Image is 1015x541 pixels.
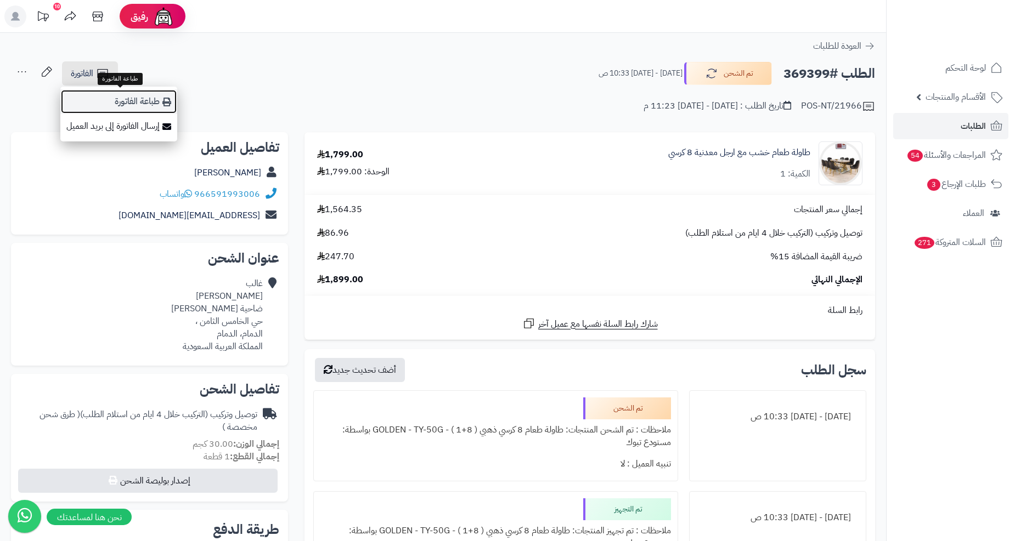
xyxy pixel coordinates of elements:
[811,274,862,286] span: الإجمالي النهائي
[583,397,671,419] div: تم الشحن
[53,3,61,10] div: 10
[317,166,390,178] div: الوحدة: 1,799.00
[893,200,1008,226] a: العملاء
[320,453,671,475] div: تنبيه العميل : لا
[913,235,986,250] span: السلات المتروكة
[940,29,1005,52] img: logo-2.png
[193,437,279,451] small: 30.00 كجم
[320,419,671,453] div: ملاحظات : تم الشحن المنتجات: طاولة طعام 8 كرسي ذهبي ( 8+1 ) - GOLDEN - TY-50G بواسطة: مستودع تبوك
[60,114,177,139] a: إرسال الفاتورة إلى بريد العميل
[522,317,658,331] a: شارك رابط السلة نفسها مع عميل آخر
[907,150,923,162] span: 54
[770,250,862,263] span: ضريبة القيمة المضافة 15%
[29,5,57,30] a: تحديثات المنصة
[131,10,148,23] span: رفيق
[819,141,862,185] img: 1743578569-1-90x90.jpg
[893,113,1008,139] a: الطلبات
[317,203,362,216] span: 1,564.35
[906,147,986,163] span: المراجعات والأسئلة
[317,227,349,240] span: 86.96
[18,469,278,493] button: إصدار بوليصة الشحن
[684,62,772,85] button: تم الشحن
[20,408,257,434] div: توصيل وتركيب (التركيب خلال 4 ايام من استلام الطلب)
[813,39,861,53] span: العودة للطلبات
[893,55,1008,81] a: لوحة التحكم
[309,304,871,317] div: رابط السلة
[62,61,118,86] a: الفاتورة
[783,62,875,85] h2: الطلب #369399
[317,250,354,263] span: 247.70
[194,187,260,201] a: 966591993006
[20,252,279,265] h2: عنوان الشحن
[194,166,261,179] a: [PERSON_NAME]
[233,437,279,451] strong: إجمالي الوزن:
[893,171,1008,197] a: طلبات الإرجاع3
[40,408,257,434] span: ( طرق شحن مخصصة )
[315,358,405,382] button: أضف تحديث جديد
[668,146,810,159] a: طاولة طعام خشب مع ارجل معدنية 8 كرسي
[963,206,984,221] span: العملاء
[20,141,279,154] h2: تفاصيل العميل
[780,168,810,180] div: الكمية: 1
[153,5,174,27] img: ai-face.png
[926,176,986,192] span: طلبات الإرجاع
[599,68,683,79] small: [DATE] - [DATE] 10:33 ص
[945,60,986,76] span: لوحة التحكم
[119,209,260,222] a: [EMAIL_ADDRESS][DOMAIN_NAME]
[893,142,1008,168] a: المراجعات والأسئلة54
[801,100,875,113] div: POS-NT/21966
[696,507,859,528] div: [DATE] - [DATE] 10:33 ص
[813,39,875,53] a: العودة للطلبات
[583,498,671,520] div: تم التجهيز
[171,277,263,352] div: غالب [PERSON_NAME] ضاحية [PERSON_NAME] حي الخامس الثامن ، الدمام، الدمام المملكة العربية السعودية
[961,118,986,134] span: الطلبات
[538,318,658,331] span: شارك رابط السلة نفسها مع عميل آخر
[160,187,192,201] a: واتساب
[204,450,279,463] small: 1 قطعة
[794,203,862,216] span: إجمالي سعر المنتجات
[98,73,143,85] div: طباعة الفاتورة
[71,67,93,80] span: الفاتورة
[20,383,279,396] h2: تفاصيل الشحن
[801,363,866,377] h3: سجل الطلب
[230,450,279,463] strong: إجمالي القطع:
[317,149,363,161] div: 1,799.00
[927,179,940,191] span: 3
[317,274,363,286] span: 1,899.00
[60,89,177,114] a: طباعة الفاتورة
[685,227,862,240] span: توصيل وتركيب (التركيب خلال 4 ايام من استلام الطلب)
[213,523,279,536] h2: طريقة الدفع
[926,89,986,105] span: الأقسام والمنتجات
[696,406,859,428] div: [DATE] - [DATE] 10:33 ص
[915,237,934,249] span: 271
[644,100,791,112] div: تاريخ الطلب : [DATE] - [DATE] 11:23 م
[893,229,1008,255] a: السلات المتروكة271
